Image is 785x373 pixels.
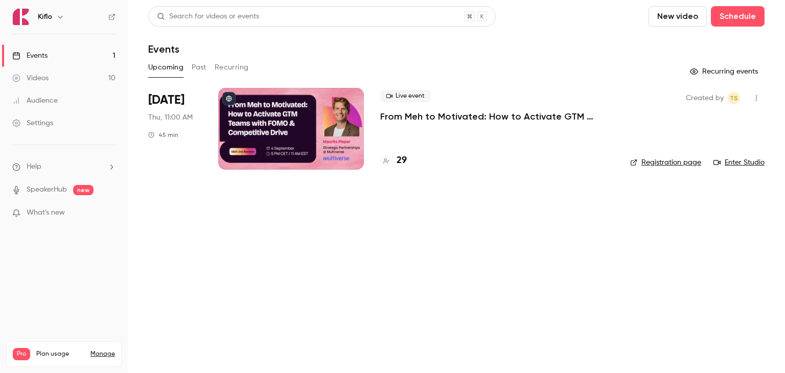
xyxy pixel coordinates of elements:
span: What's new [27,207,65,218]
span: [DATE] [148,92,184,108]
button: Past [192,59,206,76]
button: Schedule [711,6,765,27]
button: Recurring events [685,63,765,80]
a: Manage [90,350,115,358]
div: 45 min [148,131,178,139]
a: Enter Studio [713,157,765,168]
li: help-dropdown-opener [12,161,116,172]
h1: Events [148,43,179,55]
span: new [73,185,94,195]
button: New video [649,6,707,27]
img: Kiflo [13,9,29,25]
span: Tomica Stojanovikj [728,92,740,104]
div: Audience [12,96,58,106]
span: TS [730,92,738,104]
span: Live event [380,90,431,102]
span: Thu, 11:00 AM [148,112,193,123]
span: Help [27,161,41,172]
div: Sep 4 Thu, 5:00 PM (Europe/Rome) [148,88,202,170]
h4: 29 [397,154,407,168]
button: Upcoming [148,59,183,76]
span: Plan usage [36,350,84,358]
span: Created by [686,92,724,104]
span: Pro [13,348,30,360]
a: From Meh to Motivated: How to Activate GTM Teams with FOMO & Competitive Drive [380,110,614,123]
div: Search for videos or events [157,11,259,22]
a: SpeakerHub [27,184,67,195]
a: 29 [380,154,407,168]
div: Settings [12,118,53,128]
div: Events [12,51,48,61]
h6: Kiflo [38,12,52,22]
iframe: Noticeable Trigger [103,208,116,218]
a: Registration page [630,157,701,168]
button: Recurring [215,59,249,76]
div: Videos [12,73,49,83]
